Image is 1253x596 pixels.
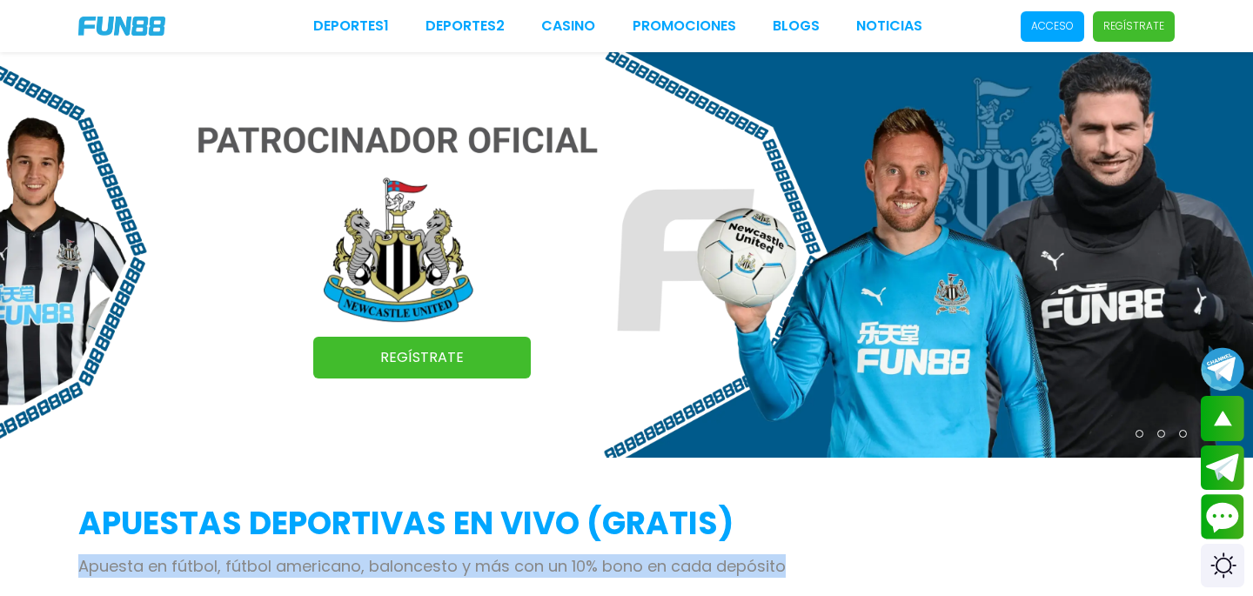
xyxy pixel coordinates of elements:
a: Deportes2 [425,16,505,37]
p: Apuesta en fútbol, fútbol americano, baloncesto y más con un 10% bono en cada depósito [78,554,1175,578]
a: NOTICIAS [856,16,922,37]
h2: APUESTAS DEPORTIVAS EN VIVO (gratis) [78,500,1175,547]
img: Company Logo [78,17,165,36]
button: scroll up [1201,396,1244,441]
p: Acceso [1031,18,1074,34]
button: Join telegram channel [1201,346,1244,392]
button: Join telegram [1201,445,1244,491]
a: CASINO [541,16,595,37]
a: Regístrate [313,337,531,378]
a: Deportes1 [313,16,389,37]
a: Promociones [633,16,736,37]
p: Regístrate [1103,18,1164,34]
div: Switch theme [1201,544,1244,587]
a: BLOGS [773,16,820,37]
button: Contact customer service [1201,494,1244,539]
